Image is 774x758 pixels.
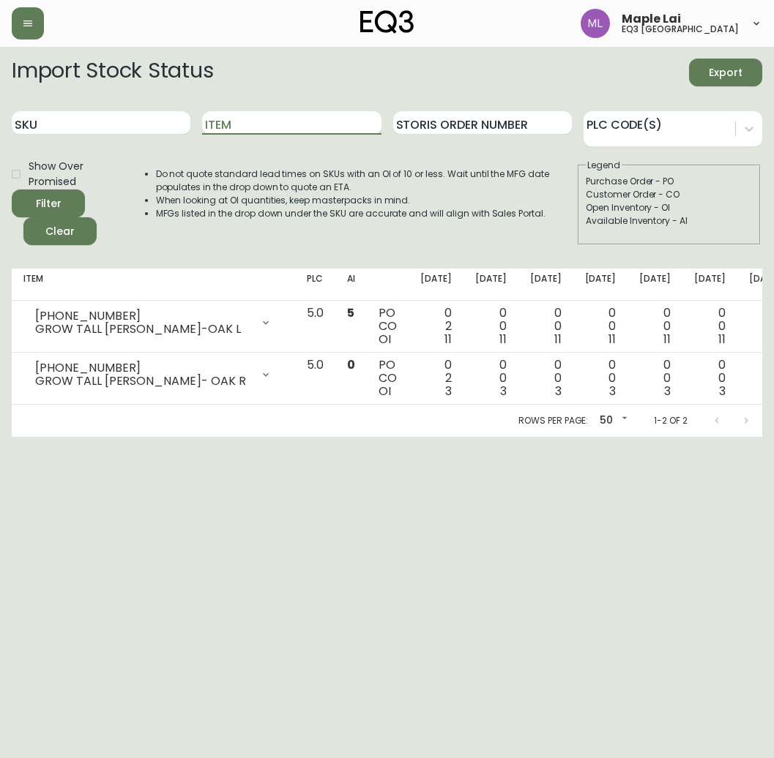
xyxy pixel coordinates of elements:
[719,383,726,399] span: 3
[573,269,628,301] th: [DATE]
[622,25,739,34] h5: eq3 [GEOGRAPHIC_DATA]
[379,383,391,399] span: OI
[500,383,507,399] span: 3
[12,59,213,86] h2: Import Stock Status
[586,159,622,172] legend: Legend
[701,64,751,82] span: Export
[594,409,630,433] div: 50
[694,307,726,346] div: 0 0
[586,175,753,188] div: Purchase Order - PO
[499,331,507,348] span: 11
[682,269,737,301] th: [DATE]
[585,307,617,346] div: 0 0
[585,359,617,398] div: 0 0
[35,375,251,388] div: GROW TALL [PERSON_NAME]- OAK R
[586,188,753,201] div: Customer Order - CO
[628,269,682,301] th: [DATE]
[530,307,562,346] div: 0 0
[35,361,251,375] div: [PHONE_NUMBER]
[29,159,115,189] span: Show Over Promised
[335,269,367,301] th: AI
[12,269,295,301] th: Item
[347,304,354,321] span: 5
[23,217,97,245] button: Clear
[530,359,562,398] div: 0 0
[295,301,335,353] td: 5.0
[360,10,414,34] img: logo
[35,309,251,323] div: [PHONE_NUMBER]
[156,194,576,207] li: When looking at OI quantities, keep masterpacks in mind.
[379,307,397,346] div: PO CO
[475,307,507,346] div: 0 0
[409,269,464,301] th: [DATE]
[475,359,507,398] div: 0 0
[464,269,518,301] th: [DATE]
[35,222,85,241] span: Clear
[444,331,452,348] span: 11
[663,331,671,348] span: 11
[586,214,753,228] div: Available Inventory - AI
[420,307,452,346] div: 0 2
[420,359,452,398] div: 0 2
[586,201,753,214] div: Open Inventory - OI
[554,331,562,348] span: 11
[622,13,681,25] span: Maple Lai
[379,359,397,398] div: PO CO
[445,383,452,399] span: 3
[295,353,335,405] td: 5.0
[379,331,391,348] span: OI
[639,307,671,346] div: 0 0
[609,331,616,348] span: 11
[23,307,283,339] div: [PHONE_NUMBER]GROW TALL [PERSON_NAME]-OAK L
[23,359,283,391] div: [PHONE_NUMBER]GROW TALL [PERSON_NAME]- OAK R
[689,59,762,86] button: Export
[609,383,616,399] span: 3
[581,9,610,38] img: 61e28cffcf8cc9f4e300d877dd684943
[694,359,726,398] div: 0 0
[664,383,671,399] span: 3
[347,356,355,373] span: 0
[295,269,335,301] th: PLC
[555,383,562,399] span: 3
[654,414,688,427] p: 1-2 of 2
[35,323,251,336] div: GROW TALL [PERSON_NAME]-OAK L
[639,359,671,398] div: 0 0
[718,331,726,348] span: 11
[156,168,576,194] li: Do not quote standard lead times on SKUs with an OI of 10 or less. Wait until the MFG date popula...
[518,414,588,427] p: Rows per page:
[156,207,576,220] li: MFGs listed in the drop down under the SKU are accurate and will align with Sales Portal.
[12,189,85,217] button: Filter
[518,269,573,301] th: [DATE]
